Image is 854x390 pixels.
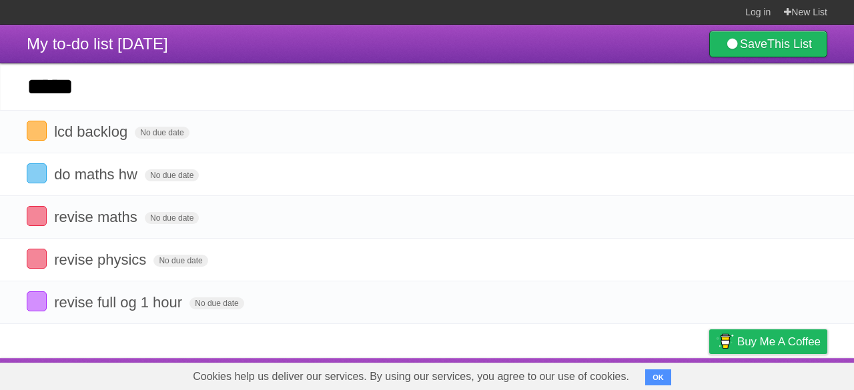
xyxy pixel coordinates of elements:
span: No due date [145,212,199,224]
span: revise maths [54,209,141,225]
span: lcd backlog [54,123,131,140]
button: OK [645,369,671,385]
img: Buy me a coffee [716,330,734,353]
label: Done [27,163,47,183]
span: Buy me a coffee [737,330,821,353]
span: No due date [153,255,207,267]
a: Developers [576,361,630,387]
span: No due date [189,297,244,309]
label: Done [27,291,47,311]
span: No due date [135,127,189,139]
span: My to-do list [DATE] [27,35,168,53]
span: do maths hw [54,166,141,183]
a: Buy me a coffee [709,329,827,354]
label: Done [27,206,47,226]
a: Suggest a feature [743,361,827,387]
span: Cookies help us deliver our services. By using our services, you agree to our use of cookies. [179,363,643,390]
span: revise physics [54,251,149,268]
label: Done [27,249,47,269]
a: SaveThis List [709,31,827,57]
a: About [532,361,560,387]
b: This List [767,37,812,51]
label: Done [27,121,47,141]
a: Privacy [692,361,727,387]
a: Terms [647,361,676,387]
span: No due date [145,169,199,181]
span: revise full og 1 hour [54,294,185,311]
